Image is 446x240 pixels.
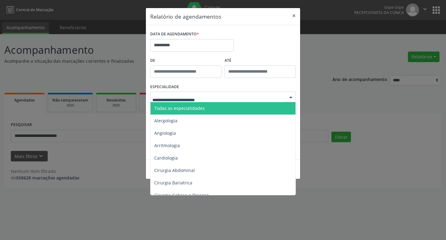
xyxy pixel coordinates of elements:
[154,167,195,173] span: Cirurgia Abdominal
[154,192,209,198] span: Cirurgia Cabeça e Pescoço
[150,82,179,92] label: ESPECIALIDADE
[154,105,205,111] span: Todas as especialidades
[288,8,300,23] button: Close
[150,56,221,66] label: De
[154,143,180,148] span: Arritmologia
[154,130,176,136] span: Angiologia
[150,12,221,20] h5: Relatório de agendamentos
[225,56,296,66] label: ATÉ
[154,180,192,186] span: Cirurgia Bariatrica
[154,118,177,124] span: Alergologia
[150,29,199,39] label: DATA DE AGENDAMENTO
[154,155,178,161] span: Cardiologia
